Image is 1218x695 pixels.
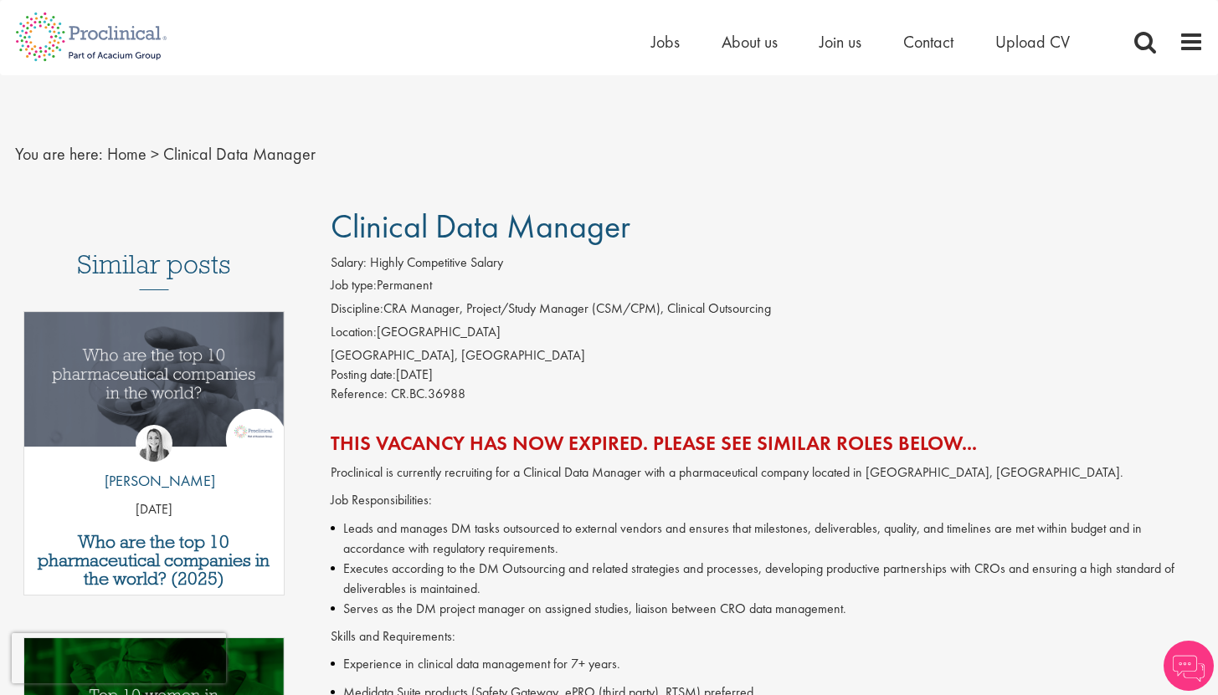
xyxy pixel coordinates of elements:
[331,299,383,319] label: Discipline:
[331,276,377,295] label: Job type:
[163,143,316,165] span: Clinical Data Manager
[331,323,1204,346] li: [GEOGRAPHIC_DATA]
[12,633,226,683] iframe: reCAPTCHA
[92,470,215,492] p: [PERSON_NAME]
[391,385,465,402] span: CR.BC.36988
[331,432,1204,454] h2: This vacancy has now expired. Please see similar roles below...
[24,312,285,447] img: Top 10 pharmaceutical companies in the world 2025
[331,253,367,273] label: Salary:
[77,250,231,290] h3: Similar posts
[331,599,1204,619] li: Serves as the DM project manager on assigned studies, liaison between CRO data management.
[331,276,1204,299] li: Permanent
[151,143,159,165] span: >
[24,500,285,519] p: [DATE]
[331,519,1204,559] li: Leads and manages DM tasks outsourced to external vendors and ensures that milestones, deliverabl...
[820,31,861,53] a: Join us
[92,425,215,500] a: Hannah Burke [PERSON_NAME]
[331,385,388,404] label: Reference:
[722,31,778,53] a: About us
[331,299,1204,323] li: CRA Manager, Project/Study Manager (CSM/CPM), Clinical Outsourcing
[331,365,396,383] span: Posting date:
[136,425,172,462] img: Hannah Burke
[1164,641,1214,691] img: Chatbot
[331,346,1204,365] div: [GEOGRAPHIC_DATA], [GEOGRAPHIC_DATA]
[331,654,1204,674] li: Experience in clinical data management for 7+ years.
[331,205,630,248] span: Clinical Data Manager
[995,31,1070,53] a: Upload CV
[33,533,276,588] a: Who are the top 10 pharmaceutical companies in the world? (2025)
[331,559,1204,599] li: Executes according to the DM Outsourcing and related strategies and processes, developing product...
[370,253,503,271] span: Highly Competitive Salary
[107,143,146,165] a: breadcrumb link
[331,323,377,342] label: Location:
[331,463,1204,483] p: Proclinical is currently recruiting for a Clinical Data Manager with a pharmaceutical company loc...
[24,312,285,460] a: Link to a post
[331,491,1204,510] p: Job Responsibilities:
[331,627,1204,646] p: Skills and Requirements:
[15,143,103,165] span: You are here:
[331,365,1204,385] div: [DATE]
[651,31,680,53] a: Jobs
[903,31,953,53] a: Contact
